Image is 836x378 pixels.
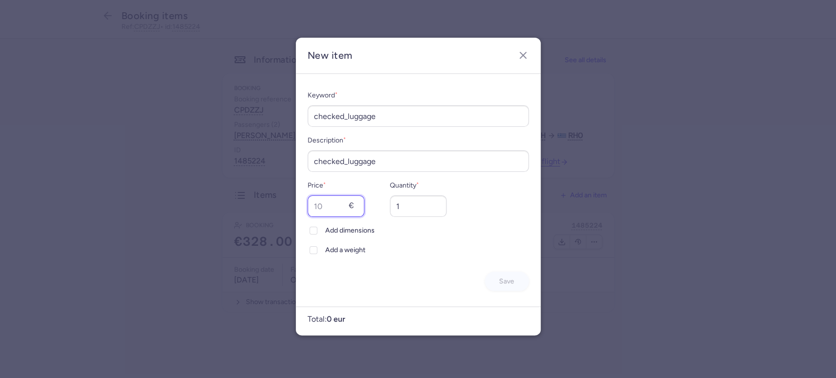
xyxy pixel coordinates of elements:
input: 10 [308,195,364,217]
label: Quantity [390,180,447,191]
input: special_luggage, pet, sport_equipment... [308,150,529,172]
span: Add a weight [325,244,529,256]
label: Price [308,180,364,191]
h2: New item [308,49,529,62]
input: special_luggage, pet, sport_equipment... [308,105,529,127]
p: Total: [308,315,525,324]
input: Add dimensions [310,227,317,235]
span: Save [499,278,514,285]
button: Save [485,272,529,291]
span: Add dimensions [325,225,529,236]
input: 1 [390,195,447,217]
label: Description [308,135,529,146]
label: Keyword [308,90,529,101]
strong: 0 eur [327,314,345,324]
div: € [349,201,358,211]
input: Add a weight [310,246,317,254]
